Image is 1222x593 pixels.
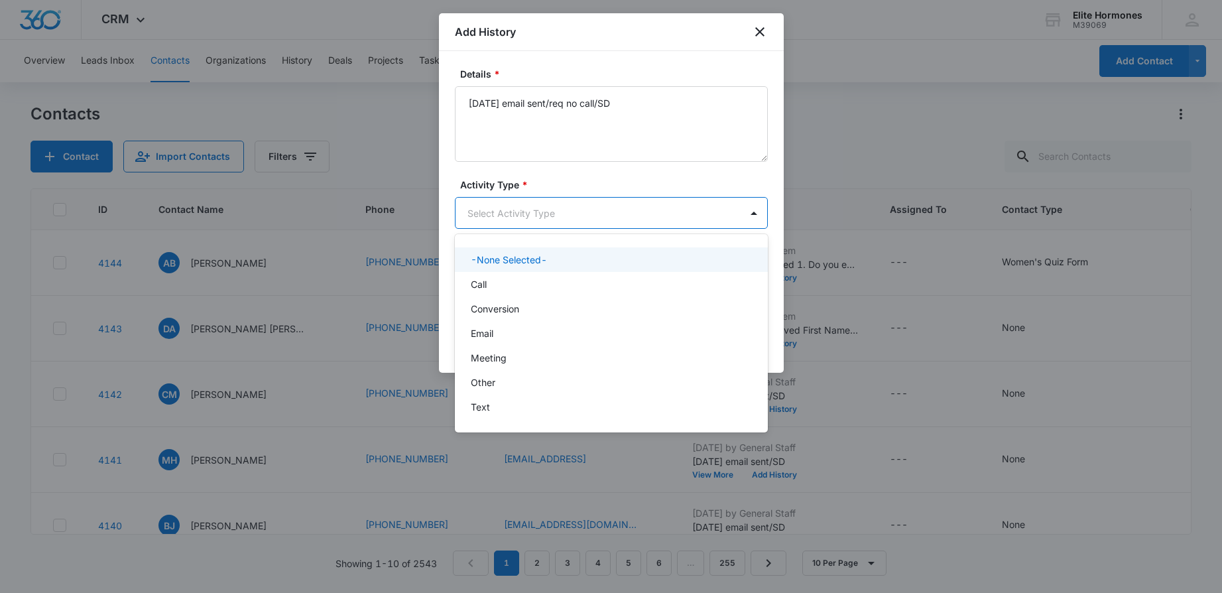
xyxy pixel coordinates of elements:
p: Call [471,277,487,291]
p: Text [471,400,490,414]
p: Conversion [471,302,519,316]
p: Email [471,326,493,340]
p: Meeting [471,351,507,365]
p: Other [471,375,495,389]
p: -None Selected- [471,253,547,267]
